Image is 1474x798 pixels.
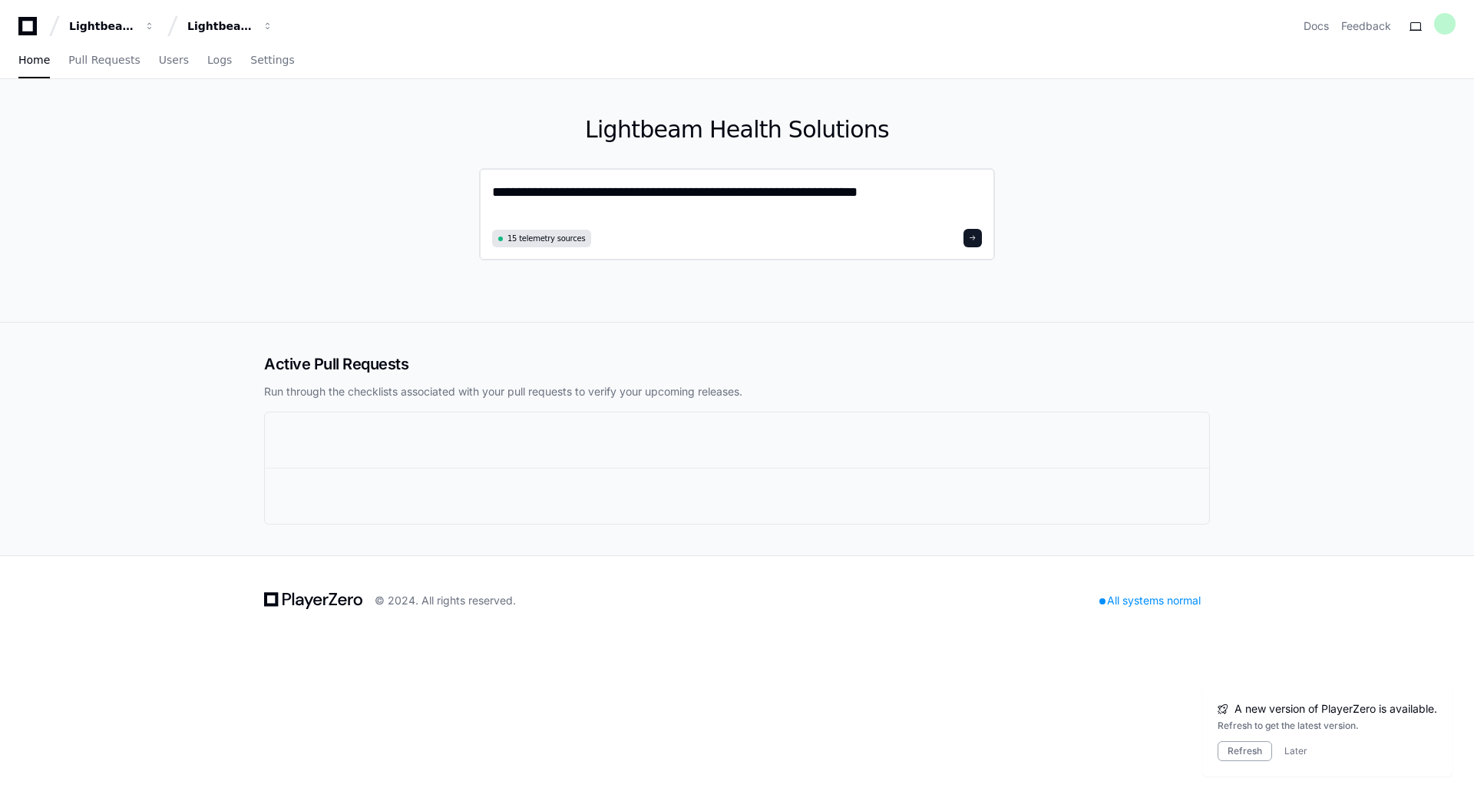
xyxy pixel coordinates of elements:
a: Docs [1304,18,1329,34]
div: Refresh to get the latest version. [1218,720,1437,732]
a: Pull Requests [68,43,140,78]
span: Settings [250,55,294,65]
div: Lightbeam Health Solutions [187,18,253,34]
a: Logs [207,43,232,78]
a: Home [18,43,50,78]
span: Users [159,55,189,65]
button: Lightbeam Health [63,12,161,40]
a: Settings [250,43,294,78]
button: Feedback [1341,18,1391,34]
h2: Active Pull Requests [264,353,1210,375]
span: Home [18,55,50,65]
div: Lightbeam Health [69,18,135,34]
button: Refresh [1218,741,1272,761]
div: © 2024. All rights reserved. [375,593,516,608]
button: Lightbeam Health Solutions [181,12,279,40]
span: Pull Requests [68,55,140,65]
button: Later [1284,745,1307,757]
a: Users [159,43,189,78]
span: A new version of PlayerZero is available. [1234,701,1437,717]
h1: Lightbeam Health Solutions [479,116,995,144]
span: 15 telemetry sources [507,233,585,244]
p: Run through the checklists associated with your pull requests to verify your upcoming releases. [264,384,1210,399]
span: Logs [207,55,232,65]
div: All systems normal [1090,590,1210,611]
